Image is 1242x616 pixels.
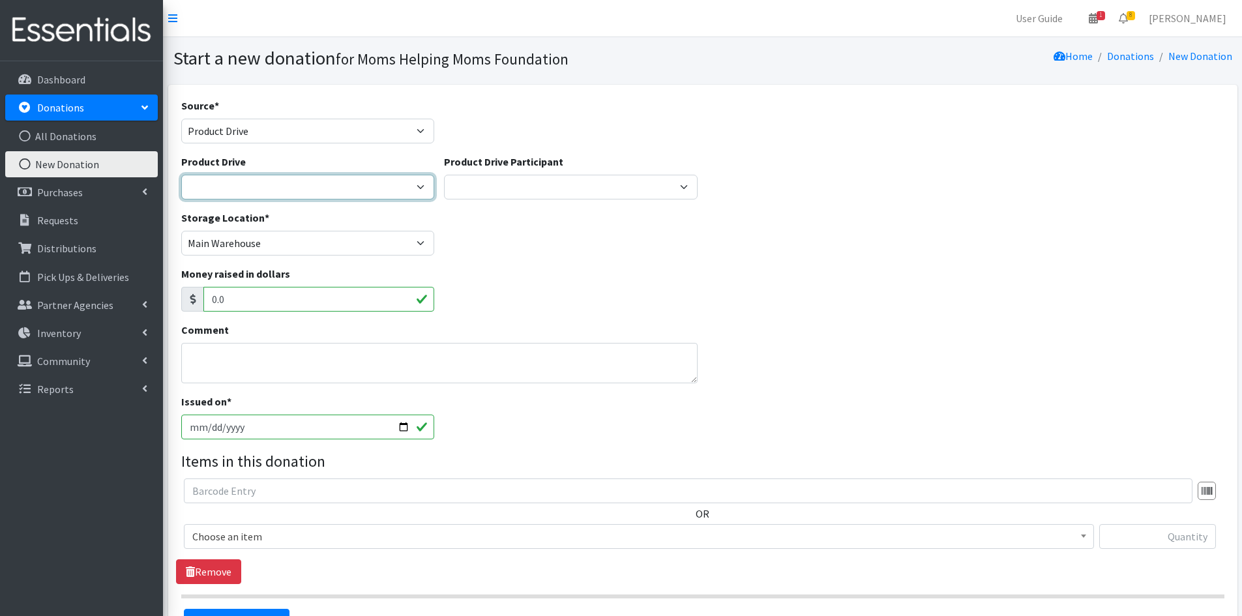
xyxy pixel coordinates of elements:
[444,154,563,169] label: Product Drive Participant
[184,524,1094,549] span: Choose an item
[1127,11,1135,20] span: 8
[181,450,1224,473] legend: Items in this donation
[1107,50,1154,63] a: Donations
[37,271,129,284] p: Pick Ups & Deliveries
[37,242,96,255] p: Distributions
[176,559,241,584] a: Remove
[5,8,158,52] img: HumanEssentials
[192,527,1086,546] span: Choose an item
[5,320,158,346] a: Inventory
[336,50,569,68] small: for Moms Helping Moms Foundation
[181,322,229,338] label: Comment
[184,478,1192,503] input: Barcode Entry
[181,266,290,282] label: Money raised in dollars
[1054,50,1093,63] a: Home
[181,394,231,409] label: Issued on
[5,235,158,261] a: Distributions
[5,264,158,290] a: Pick Ups & Deliveries
[1138,5,1237,31] a: [PERSON_NAME]
[1005,5,1073,31] a: User Guide
[1108,5,1138,31] a: 8
[37,383,74,396] p: Reports
[37,73,85,86] p: Dashboard
[696,506,709,521] label: OR
[37,101,84,114] p: Donations
[5,348,158,374] a: Community
[1078,5,1108,31] a: 1
[37,186,83,199] p: Purchases
[5,207,158,233] a: Requests
[5,95,158,121] a: Donations
[1097,11,1105,20] span: 1
[227,395,231,408] abbr: required
[181,210,269,226] label: Storage Location
[37,214,78,227] p: Requests
[181,154,246,169] label: Product Drive
[37,299,113,312] p: Partner Agencies
[37,355,90,368] p: Community
[173,47,698,70] h1: Start a new donation
[265,211,269,224] abbr: required
[1168,50,1232,63] a: New Donation
[5,292,158,318] a: Partner Agencies
[37,327,81,340] p: Inventory
[5,66,158,93] a: Dashboard
[181,98,219,113] label: Source
[5,123,158,149] a: All Donations
[1099,524,1216,549] input: Quantity
[214,99,219,112] abbr: required
[5,376,158,402] a: Reports
[5,151,158,177] a: New Donation
[5,179,158,205] a: Purchases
